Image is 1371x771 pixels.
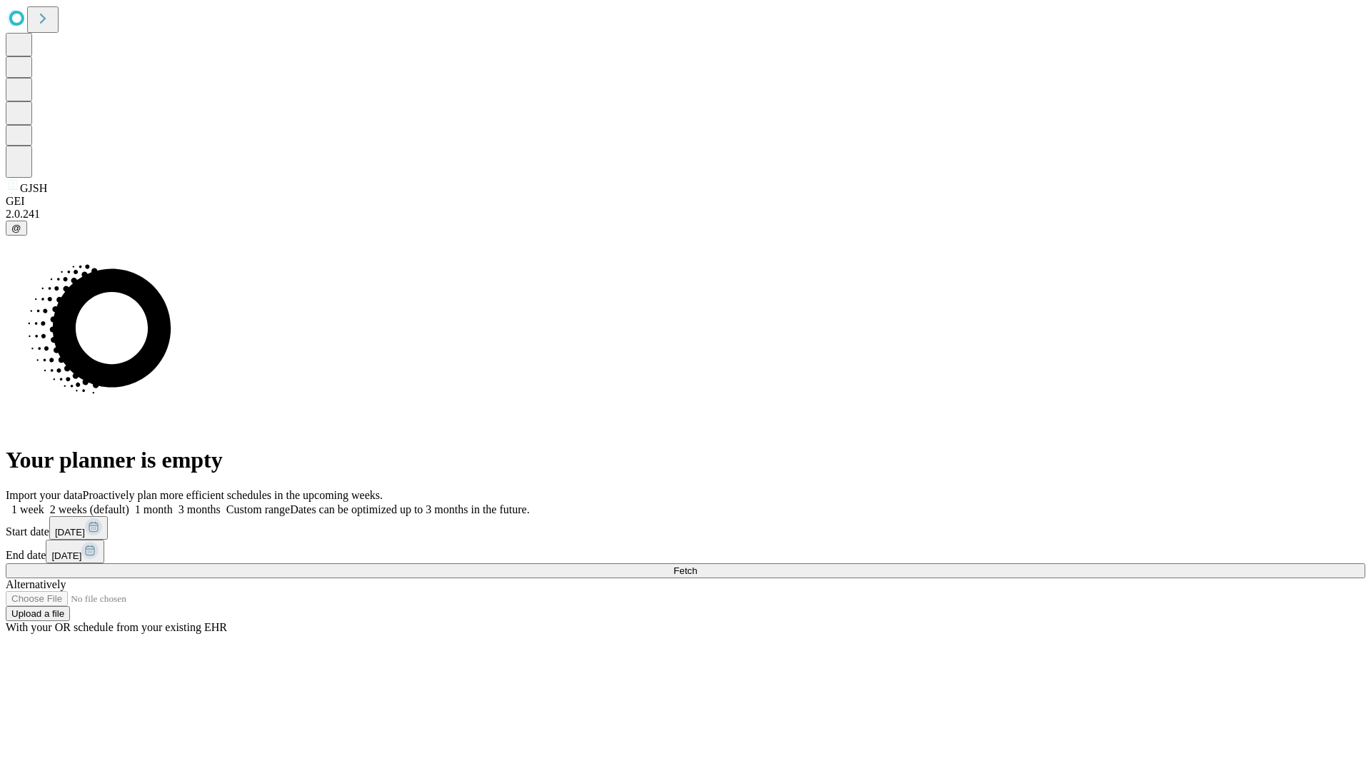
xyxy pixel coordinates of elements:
span: [DATE] [51,550,81,561]
button: [DATE] [49,516,108,540]
span: 1 month [135,503,173,515]
button: @ [6,221,27,236]
span: Alternatively [6,578,66,590]
h1: Your planner is empty [6,447,1365,473]
div: 2.0.241 [6,208,1365,221]
span: Proactively plan more efficient schedules in the upcoming weeks. [83,489,383,501]
span: GJSH [20,182,47,194]
button: [DATE] [46,540,104,563]
span: Import your data [6,489,83,501]
span: 1 week [11,503,44,515]
div: End date [6,540,1365,563]
button: Fetch [6,563,1365,578]
button: Upload a file [6,606,70,621]
span: 3 months [179,503,221,515]
span: With your OR schedule from your existing EHR [6,621,227,633]
span: Dates can be optimized up to 3 months in the future. [290,503,529,515]
div: Start date [6,516,1365,540]
span: [DATE] [55,527,85,538]
span: 2 weeks (default) [50,503,129,515]
span: Fetch [673,565,697,576]
div: GEI [6,195,1365,208]
span: @ [11,223,21,233]
span: Custom range [226,503,290,515]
